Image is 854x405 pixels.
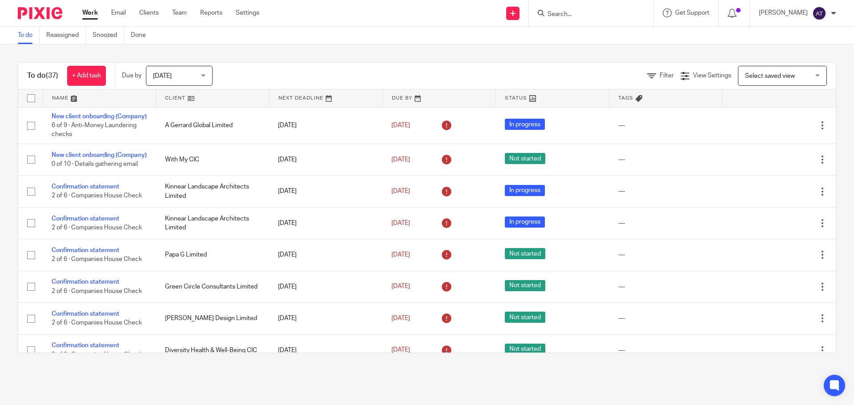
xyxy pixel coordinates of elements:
[52,225,142,231] span: 2 of 6 · Companies House Check
[67,66,106,86] a: + Add task
[618,121,714,130] div: ---
[111,8,126,17] a: Email
[156,303,270,334] td: [PERSON_NAME] Design Limited
[391,315,410,321] span: [DATE]
[52,184,119,190] a: Confirmation statement
[156,176,270,207] td: Kinnear Landscape Architects Limited
[82,8,98,17] a: Work
[505,248,545,259] span: Not started
[505,312,545,323] span: Not started
[52,342,119,349] a: Confirmation statement
[745,73,795,79] span: Select saved view
[269,107,383,144] td: [DATE]
[27,71,58,80] h1: To do
[52,311,119,317] a: Confirmation statement
[505,280,545,291] span: Not started
[52,113,147,120] a: New client onboarding (Company)
[200,8,222,17] a: Reports
[52,279,119,285] a: Confirmation statement
[269,271,383,302] td: [DATE]
[52,216,119,222] a: Confirmation statement
[52,161,138,167] span: 0 of 10 · Details gathering email
[269,239,383,271] td: [DATE]
[693,72,731,79] span: View Settings
[52,247,119,253] a: Confirmation statement
[156,107,270,144] td: A Gerrard Global Limited
[52,257,142,263] span: 2 of 6 · Companies House Check
[618,250,714,259] div: ---
[547,11,627,19] input: Search
[675,10,709,16] span: Get Support
[52,352,142,358] span: 2 of 6 · Companies House Check
[269,144,383,175] td: [DATE]
[505,185,545,196] span: In progress
[391,188,410,194] span: [DATE]
[156,239,270,271] td: Papa G Limited
[269,176,383,207] td: [DATE]
[660,72,674,79] span: Filter
[156,144,270,175] td: With My CIC
[505,119,545,130] span: In progress
[52,152,147,158] a: New client onboarding (Company)
[93,27,124,44] a: Snoozed
[391,347,410,353] span: [DATE]
[156,271,270,302] td: Green Circle Consultants Limited
[153,73,172,79] span: [DATE]
[618,96,633,100] span: Tags
[391,252,410,258] span: [DATE]
[618,155,714,164] div: ---
[52,320,142,326] span: 2 of 6 · Companies House Check
[156,334,270,366] td: Diversity Health & Well-Being CIC
[46,72,58,79] span: (37)
[269,207,383,239] td: [DATE]
[391,156,410,163] span: [DATE]
[236,8,259,17] a: Settings
[618,219,714,228] div: ---
[391,220,410,226] span: [DATE]
[505,217,545,228] span: In progress
[269,334,383,366] td: [DATE]
[156,207,270,239] td: Kinnear Landscape Architects Limited
[618,314,714,323] div: ---
[18,7,62,19] img: Pixie
[139,8,159,17] a: Clients
[391,122,410,128] span: [DATE]
[391,284,410,290] span: [DATE]
[122,71,141,80] p: Due by
[759,8,808,17] p: [PERSON_NAME]
[618,282,714,291] div: ---
[618,346,714,355] div: ---
[269,303,383,334] td: [DATE]
[52,122,137,138] span: 6 of 9 · Anti-Money Laundering checks
[52,193,142,199] span: 2 of 6 · Companies House Check
[812,6,826,20] img: svg%3E
[46,27,86,44] a: Reassigned
[131,27,153,44] a: Done
[618,187,714,196] div: ---
[505,153,545,164] span: Not started
[52,288,142,294] span: 2 of 6 · Companies House Check
[18,27,40,44] a: To do
[505,344,545,355] span: Not started
[172,8,187,17] a: Team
